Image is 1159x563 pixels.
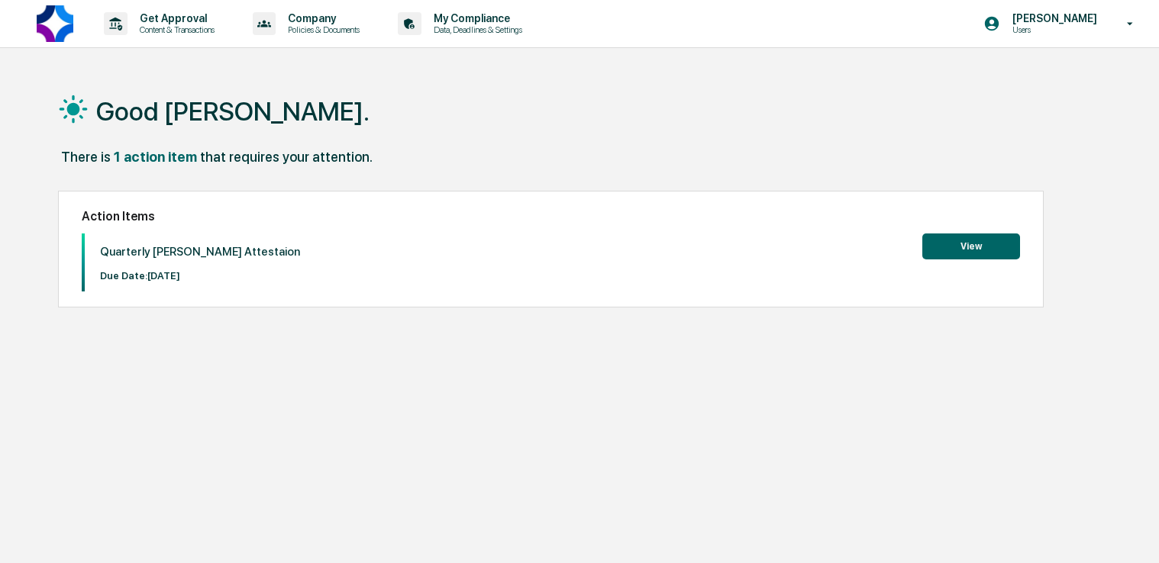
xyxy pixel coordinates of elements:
p: Data, Deadlines & Settings [421,24,530,35]
p: Content & Transactions [128,24,222,35]
div: There is [61,149,111,165]
a: View [922,238,1020,253]
p: Get Approval [128,12,222,24]
p: My Compliance [421,12,530,24]
h1: Good [PERSON_NAME]. [96,96,370,127]
p: Company [276,12,367,24]
p: Due Date: [DATE] [100,270,300,281]
button: View [922,233,1020,259]
h2: Action Items [82,209,1021,224]
p: Users [1000,24,1105,35]
p: Policies & Documents [276,24,367,35]
div: that requires your attention. [200,149,373,165]
div: 1 action item [114,149,197,165]
p: [PERSON_NAME] [1000,12,1105,24]
p: Quarterly [PERSON_NAME] Attestaion [100,245,300,259]
img: logo [37,5,73,42]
